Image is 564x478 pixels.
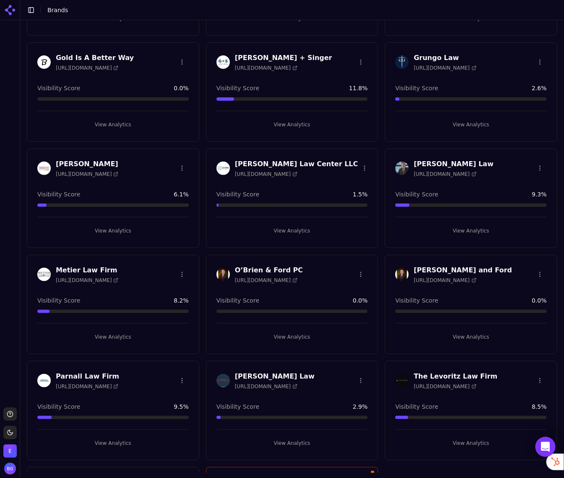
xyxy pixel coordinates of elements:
[395,224,547,238] button: View Analytics
[37,224,189,238] button: View Analytics
[217,296,259,305] span: Visibility Score
[4,463,16,475] button: Open user button
[414,371,497,381] h3: The Levoritz Law Firm
[353,190,368,199] span: 1.5 %
[395,55,409,69] img: Grungo Law
[235,171,298,178] span: [URL][DOMAIN_NAME]
[395,84,438,92] span: Visibility Score
[235,159,358,169] h3: [PERSON_NAME] Law Center LLC
[174,296,189,305] span: 8.2 %
[349,84,368,92] span: 11.8 %
[217,190,259,199] span: Visibility Score
[395,118,547,131] button: View Analytics
[217,224,368,238] button: View Analytics
[235,53,332,63] h3: [PERSON_NAME] + Singer
[217,55,230,69] img: Goldblatt + Singer
[532,402,547,411] span: 8.5 %
[37,374,51,387] img: Parnall Law Firm
[414,277,476,284] span: [URL][DOMAIN_NAME]
[37,190,80,199] span: Visibility Score
[235,277,298,284] span: [URL][DOMAIN_NAME]
[3,444,17,458] img: Elite Legal Marketing
[395,190,438,199] span: Visibility Score
[56,383,118,390] span: [URL][DOMAIN_NAME]
[235,383,298,390] span: [URL][DOMAIN_NAME]
[217,84,259,92] span: Visibility Score
[56,171,118,178] span: [URL][DOMAIN_NAME]
[414,65,476,71] span: [URL][DOMAIN_NAME]
[56,159,118,169] h3: [PERSON_NAME]
[414,171,476,178] span: [URL][DOMAIN_NAME]
[37,162,51,175] img: Herman Law
[532,84,547,92] span: 2.6 %
[174,190,189,199] span: 6.1 %
[395,402,438,411] span: Visibility Score
[414,159,493,169] h3: [PERSON_NAME] Law
[217,162,230,175] img: Levine Law Center LLC
[395,436,547,450] button: View Analytics
[56,265,118,275] h3: Metier Law Firm
[353,296,368,305] span: 0.0 %
[37,118,189,131] button: View Analytics
[414,383,476,390] span: [URL][DOMAIN_NAME]
[37,436,189,450] button: View Analytics
[395,374,409,387] img: The Levoritz Law Firm
[217,436,368,450] button: View Analytics
[3,444,17,458] button: Open organization switcher
[37,330,189,344] button: View Analytics
[235,265,303,275] h3: O’Brien & Ford PC
[395,296,438,305] span: Visibility Score
[395,162,409,175] img: Malman Law
[217,374,230,387] img: Patrick Crawford Law
[47,7,68,13] span: Brands
[4,463,16,475] img: Brian Gomez
[37,402,80,411] span: Visibility Score
[353,402,368,411] span: 2.9 %
[217,268,230,281] img: O’Brien & Ford PC
[235,371,315,381] h3: [PERSON_NAME] Law
[37,296,80,305] span: Visibility Score
[395,268,409,281] img: Obrien and Ford
[37,84,80,92] span: Visibility Score
[174,402,189,411] span: 9.5 %
[395,330,547,344] button: View Analytics
[217,330,368,344] button: View Analytics
[414,265,512,275] h3: [PERSON_NAME] and Ford
[56,277,118,284] span: [URL][DOMAIN_NAME]
[532,296,547,305] span: 0.0 %
[47,6,68,14] nav: breadcrumb
[217,402,259,411] span: Visibility Score
[37,268,51,281] img: Metier Law Firm
[414,53,476,63] h3: Grungo Law
[56,53,134,63] h3: Gold Is A Better Way
[37,55,51,69] img: Gold Is A Better Way
[235,65,298,71] span: [URL][DOMAIN_NAME]
[56,65,118,71] span: [URL][DOMAIN_NAME]
[174,84,189,92] span: 0.0 %
[217,118,368,131] button: View Analytics
[532,190,547,199] span: 9.3 %
[56,371,119,381] h3: Parnall Law Firm
[535,437,556,457] div: Open Intercom Messenger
